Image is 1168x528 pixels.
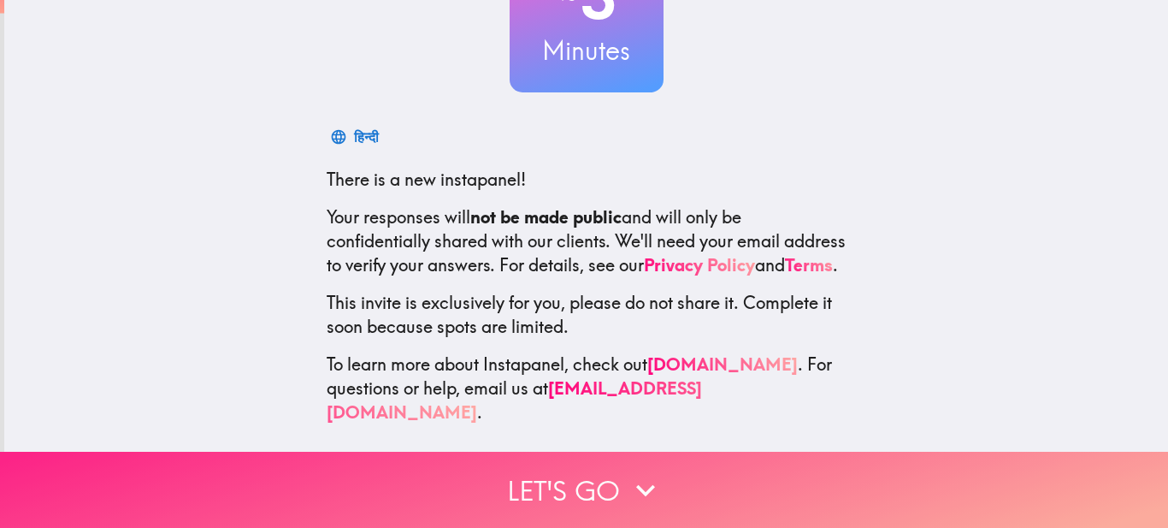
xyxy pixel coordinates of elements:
button: हिन्दी [327,120,386,154]
span: There is a new instapanel! [327,169,526,190]
div: हिन्दी [354,125,379,149]
a: Privacy Policy [644,254,755,276]
a: Terms [785,254,833,276]
a: [EMAIL_ADDRESS][DOMAIN_NAME] [327,377,702,423]
b: not be made public [470,206,622,228]
p: To learn more about Instapanel, check out . For questions or help, email us at . [327,353,847,424]
p: This invite is exclusively for you, please do not share it. Complete it soon because spots are li... [327,291,847,339]
p: Your responses will and will only be confidentially shared with our clients. We'll need your emai... [327,205,847,277]
h3: Minutes [510,33,664,68]
a: [DOMAIN_NAME] [647,353,798,375]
